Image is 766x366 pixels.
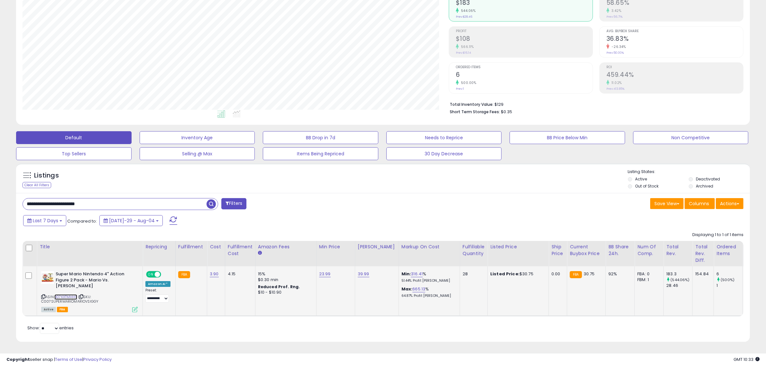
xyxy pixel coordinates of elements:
div: Amazon Fees [258,243,314,250]
span: Ordered Items [456,66,593,69]
span: Show: entries [27,325,74,331]
div: Fulfillment Cost [228,243,253,257]
h2: 459.44% [606,71,743,80]
a: 665.13 [412,286,425,292]
div: BB Share 24h. [608,243,632,257]
div: Preset: [145,288,171,303]
div: $10 - $10.90 [258,290,311,295]
small: Prev: $28.46 [456,15,472,19]
div: ASIN: [41,271,138,312]
button: Top Sellers [16,147,132,160]
button: Last 7 Days [23,215,66,226]
h2: 36.83% [606,35,743,44]
button: Save View [650,198,684,209]
div: Amazon AI * [145,281,171,287]
li: $129 [450,100,739,108]
button: Default [16,131,132,144]
h2: $108 [456,35,593,44]
span: All listings currently available for purchase on Amazon [41,307,56,312]
small: -26.34% [609,44,626,49]
label: Active [635,176,647,182]
p: 51.44% Profit [PERSON_NAME] [401,279,455,283]
span: Last 7 Days [33,217,58,224]
label: Archived [696,183,713,189]
div: % [401,286,455,298]
div: 92% [608,271,630,277]
span: FBA [57,307,68,312]
div: [PERSON_NAME] [358,243,396,250]
span: ROI [606,66,743,69]
small: Prev: 413.85% [606,87,624,91]
button: Inventory Age [140,131,255,144]
div: 28.46 [666,283,692,288]
b: Total Inventory Value: [450,102,494,107]
th: The percentage added to the cost of goods (COGS) that forms the calculator for Min & Max prices. [399,241,460,266]
small: Prev: 56.71% [606,15,623,19]
b: Reduced Prof. Rng. [258,284,300,289]
button: Needs to Reprice [386,131,502,144]
div: Fulfillment [178,243,204,250]
span: Columns [689,200,709,207]
div: seller snap | | [6,357,112,363]
div: 154.84 [695,271,709,277]
label: Out of Stock [635,183,659,189]
div: Fulfillable Quantity [463,243,485,257]
div: Clear All Filters [23,182,51,188]
div: 183.3 [666,271,692,277]
button: Items Being Repriced [263,147,378,160]
div: Repricing [145,243,173,250]
div: Displaying 1 to 1 of 1 items [692,232,743,238]
a: 23.99 [319,271,331,277]
small: FBA [178,271,190,278]
b: Max: [401,286,413,292]
small: Prev: $16.14 [456,51,471,55]
strong: Copyright [6,356,30,362]
img: 51CBwTmtXGL._SL40_.jpg [41,271,54,284]
small: 3.42% [609,8,622,13]
button: 30 Day Decrease [386,147,502,160]
button: [DATE]-29 - Aug-04 [99,215,163,226]
button: BB Price Below Min [510,131,625,144]
button: Non Competitive [633,131,749,144]
small: Amazon Fees. [258,250,262,256]
div: Ship Price [551,243,564,257]
span: Compared to: [67,218,97,224]
div: Total Rev. [666,243,690,257]
span: ON [147,272,155,277]
small: 500.00% [459,80,476,85]
div: Title [40,243,140,250]
span: OFF [160,272,171,277]
small: Prev: 50.00% [606,51,624,55]
div: FBM: 1 [637,277,659,283]
span: [DATE]-29 - Aug-04 [109,217,155,224]
a: 39.99 [358,271,369,277]
label: Deactivated [696,176,720,182]
button: Actions [716,198,743,209]
div: Markup on Cost [401,243,457,250]
div: $30.75 [490,271,544,277]
span: 2025-08-12 10:33 GMT [734,356,760,362]
p: 64.87% Profit [PERSON_NAME] [401,294,455,298]
a: 316.41 [411,271,423,277]
div: $0.30 min [258,277,311,283]
span: 30.75 [584,271,595,277]
small: 544.06% [459,8,476,13]
div: 15% [258,271,311,277]
div: 28 [463,271,483,277]
div: Ordered Items [716,243,740,257]
small: (500%) [721,277,734,282]
a: Terms of Use [55,356,82,362]
a: Privacy Policy [83,356,112,362]
div: 0.00 [551,271,562,277]
b: Min: [401,271,411,277]
button: Selling @ Max [140,147,255,160]
button: BB Drop in 7d [263,131,378,144]
div: 6 [716,271,743,277]
b: Short Term Storage Fees: [450,109,500,114]
div: % [401,271,455,283]
div: FBA: 0 [637,271,659,277]
span: $0.35 [501,109,512,115]
div: Num of Comp. [637,243,661,257]
span: | SKU: C007SUPERMARIOMARIOVSIGGY [41,294,98,304]
small: 11.02% [609,80,622,85]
